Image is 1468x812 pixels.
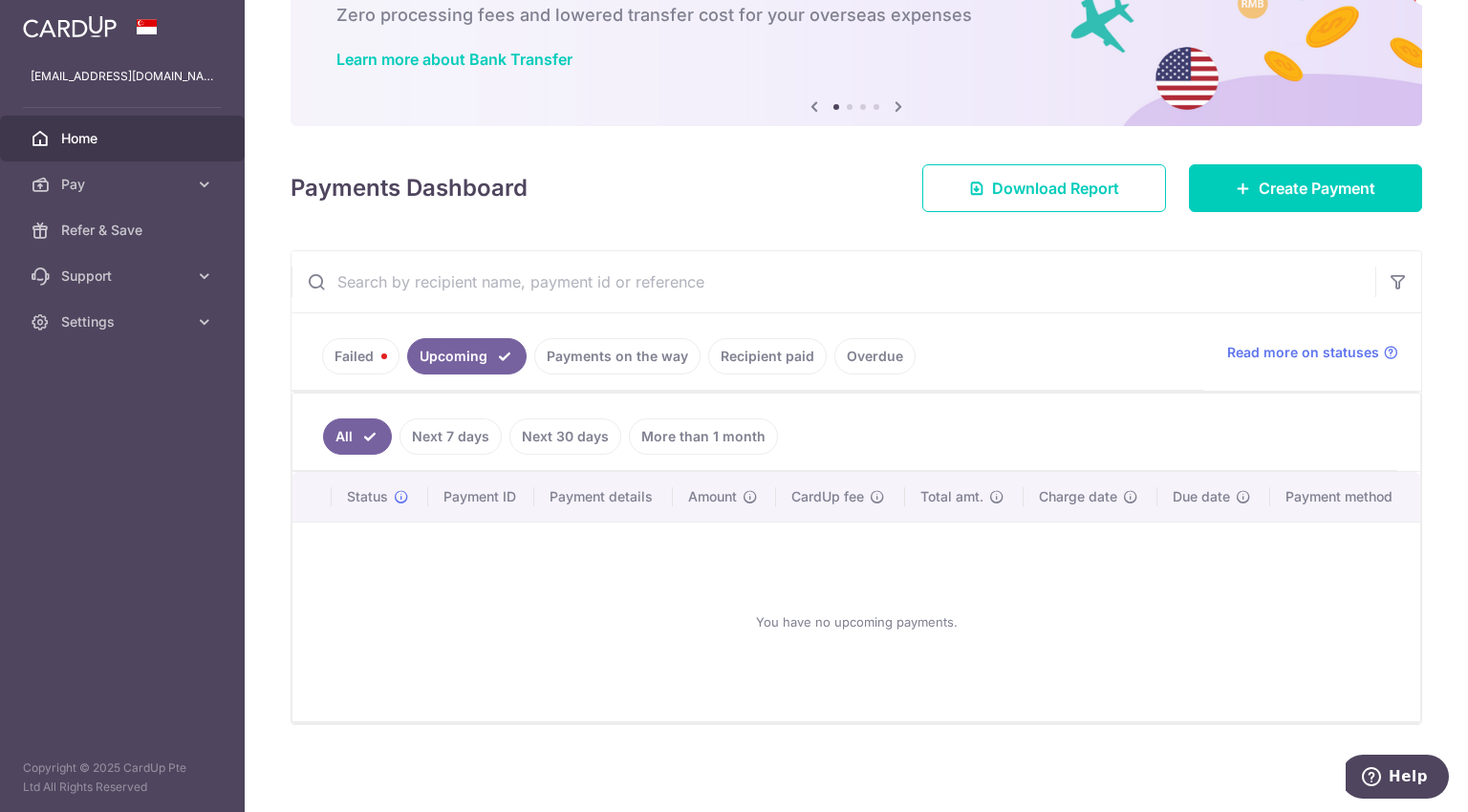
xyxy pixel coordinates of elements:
[347,487,388,506] span: Status
[336,50,572,69] a: Learn more about Bank Transfer
[61,267,187,286] span: Support
[920,487,983,506] span: Total amt.
[1039,487,1117,506] span: Charge date
[1270,472,1420,522] th: Payment method
[534,338,701,374] a: Payments on the way
[336,4,1376,27] h6: Zero processing fees and lowered transfer cost for your overseas expenses
[708,338,827,374] a: Recipient paid
[399,418,502,455] a: Next 7 days
[1227,343,1398,362] a: Read more on statuses
[1259,177,1375,200] span: Create Payment
[61,129,187,148] span: Home
[61,175,187,194] span: Pay
[1189,164,1422,212] a: Create Payment
[534,472,673,522] th: Payment details
[834,338,916,374] a: Overdue
[1346,755,1449,802] iframe: Opens a widget where you can find more information
[407,338,527,374] a: Upcoming
[322,338,399,374] a: Failed
[791,487,864,506] span: CardUp fee
[291,171,528,205] h4: Payments Dashboard
[323,418,392,455] a: All
[31,67,214,86] p: [EMAIL_ADDRESS][DOMAIN_NAME]
[61,312,187,331] span: Settings
[922,164,1166,212] a: Download Report
[428,472,535,522] th: Payment ID
[509,418,621,455] a: Next 30 days
[291,251,1375,312] input: Search by recipient name, payment id or reference
[688,487,737,506] span: Amount
[23,15,117,38] img: CardUp
[1227,343,1379,362] span: Read more on statuses
[61,221,187,240] span: Refer & Save
[629,418,778,455] a: More than 1 month
[1173,487,1230,506] span: Due date
[992,177,1119,200] span: Download Report
[315,538,1397,706] div: You have no upcoming payments.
